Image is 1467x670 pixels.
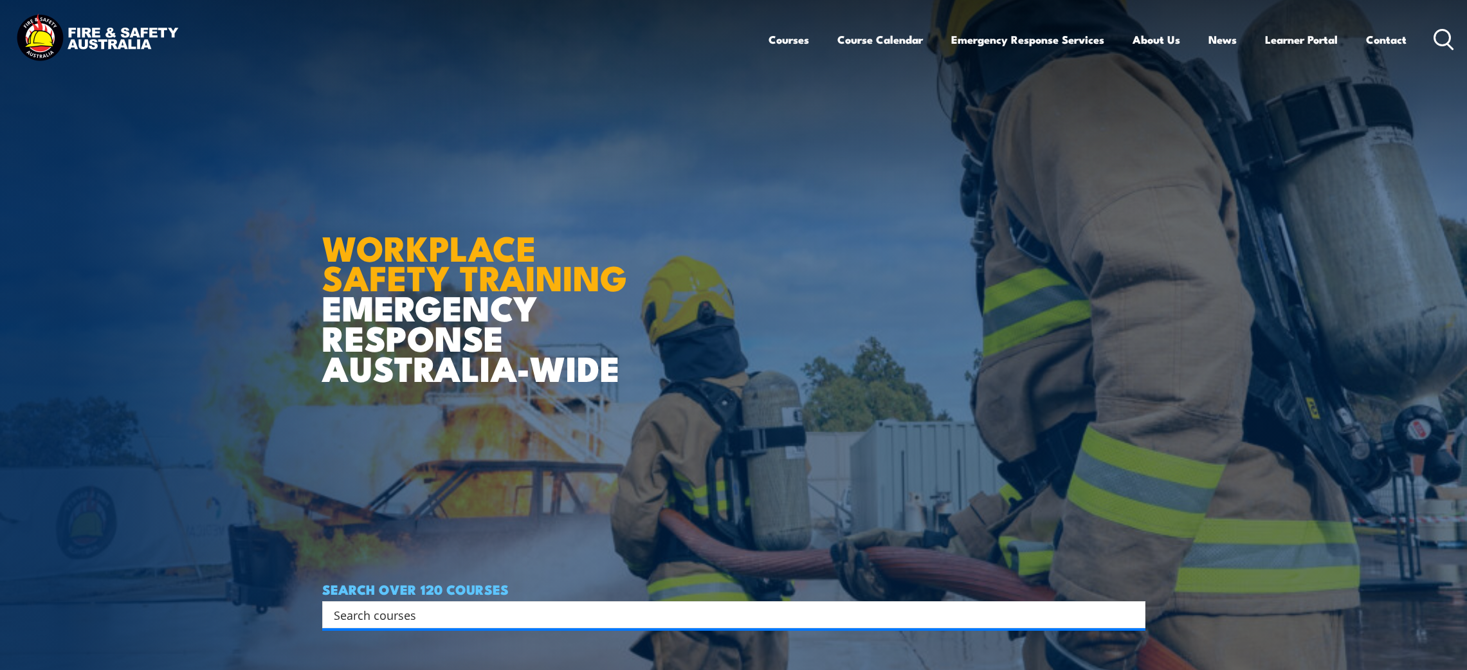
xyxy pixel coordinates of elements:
a: Emergency Response Services [951,23,1104,57]
a: News [1208,23,1237,57]
form: Search form [336,606,1120,624]
strong: WORKPLACE SAFETY TRAINING [322,220,627,303]
h4: SEARCH OVER 120 COURSES [322,582,1145,596]
a: Courses [769,23,809,57]
a: Course Calendar [837,23,923,57]
a: About Us [1133,23,1180,57]
button: Search magnifier button [1123,606,1141,624]
h1: EMERGENCY RESPONSE AUSTRALIA-WIDE [322,200,637,383]
input: Search input [334,605,1117,624]
a: Learner Portal [1265,23,1338,57]
a: Contact [1366,23,1407,57]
